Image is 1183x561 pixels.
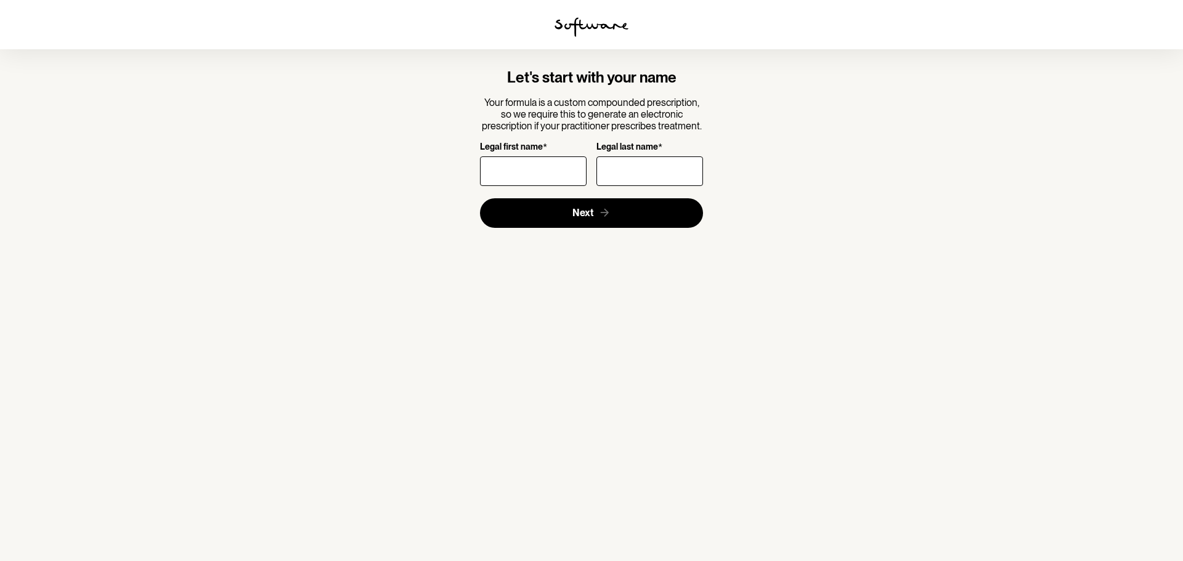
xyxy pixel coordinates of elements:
span: Next [572,207,593,219]
p: Your formula is a custom compounded prescription, so we require this to generate an electronic pr... [480,97,704,132]
img: software logo [555,17,628,37]
button: Next [480,198,704,228]
p: Legal last name [596,142,658,153]
p: Legal first name [480,142,543,153]
h4: Let's start with your name [480,69,704,87]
